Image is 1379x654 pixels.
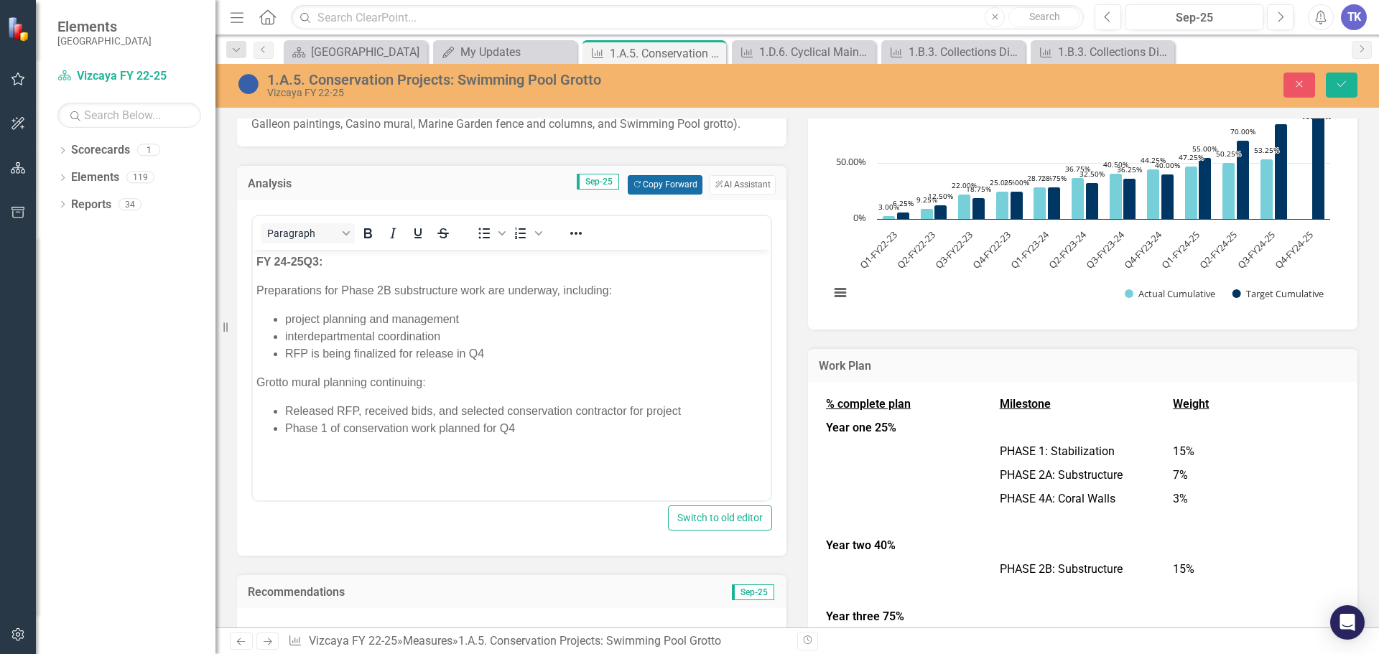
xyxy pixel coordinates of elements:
text: 25.00% [990,177,1015,187]
div: [GEOGRAPHIC_DATA] [311,43,424,61]
h3: Analysis [248,177,343,190]
path: Q2-FY24-25, 70. Target Cumulative. [1237,140,1250,219]
text: Q1-FY23-24 [1008,228,1051,271]
div: 1.A.5. Conservation Projects: Swimming Pool Grotto [610,45,723,62]
span: : Complete or significantly advance priority conservation projects (Barge herms, Galleon painting... [251,101,764,131]
text: 12.50% [928,191,953,201]
text: 32.50% [1079,169,1105,179]
text: Q4-FY23-24 [1121,228,1165,271]
text: 36.75% [1065,164,1090,174]
path: Q4-FY24-25, 100. Target Cumulative. [1312,107,1325,219]
text: 50.00% [836,155,866,168]
path: Q4-FY22-23, 25. Actual Cumulative. [996,191,1009,219]
text: 9.25% [916,195,937,205]
text: 0% [853,211,866,224]
text: 40.00% [1155,160,1180,170]
u: Weight [1173,397,1209,411]
path: Q2-FY24-25, 50.25. Actual Cumulative. [1222,162,1235,219]
span: Sep-25 [732,584,774,600]
text: 18.75% [966,184,991,194]
div: 1.B.3. Collections Digitation: Archival Items [909,43,1021,61]
text: Q2-FY22-23 [894,228,937,271]
div: Bullet list [473,223,509,243]
path: Q1-FY22-23, 6.25. Target Cumulative. [897,212,910,219]
a: Scorecards [71,142,130,159]
text: 55.00% [1192,144,1217,154]
a: Measures [403,634,452,648]
text: 40.50% [1103,159,1128,169]
a: [GEOGRAPHIC_DATA] [287,43,424,61]
button: Switch to old editor [668,505,772,531]
u: % complete plan [826,397,911,411]
text: 25.00% [1004,177,1029,187]
div: Numbered list [510,223,546,243]
a: Vizcaya FY 22-25 [309,634,397,648]
div: 1.D.6. Cyclical Maintenance: Art & Artifacts Stewardship: Disseminate/Budget/SOP [759,43,872,61]
text: Q3-FY23-24 [1083,228,1127,271]
div: Vizcaya FY 22-25 [267,88,865,98]
div: » » [288,633,786,650]
path: Q3-FY24-25, 85. Target Cumulative. [1275,123,1288,219]
div: 1.B.3. Collections Digitization: Objects [1058,43,1171,61]
iframe: Rich Text Area [253,250,771,500]
path: Q2-FY23-24, 32.5. Target Cumulative. [1086,182,1099,219]
text: 36.25% [1117,164,1142,174]
path: Q2-FY22-23, 12.5. Target Cumulative. [934,205,947,219]
path: Q1-FY23-24, 28.75. Target Cumulative. [1048,187,1061,219]
div: 119 [126,172,154,184]
button: Show Actual Cumulative [1125,287,1216,300]
div: Open Intercom Messenger [1330,605,1365,640]
text: 3.00% [878,202,899,212]
img: No Information [237,73,260,95]
a: Vizcaya FY 22-25 [57,68,201,85]
text: Q1-FY22-23 [857,228,900,271]
span: Sep-25 [577,174,619,190]
img: ClearPoint Strategy [7,17,32,42]
text: 44.25% [1141,155,1166,165]
div: 1.A.5. Conservation Projects: Swimming Pool Grotto [267,72,865,88]
input: Search ClearPoint... [291,5,1084,30]
button: Block Paragraph [261,223,355,243]
a: Elements [71,169,119,186]
path: Q1-FY24-25, 55. Target Cumulative. [1199,157,1212,219]
button: Italic [381,223,405,243]
path: Q1-FY23-24, 28.75. Actual Cumulative. [1034,187,1046,219]
a: 1.B.3. Collections Digitization: Objects [1034,43,1171,61]
span: Elements [57,18,152,35]
p: 15% [1173,561,1339,578]
button: TK [1341,4,1367,30]
input: Search Below... [57,103,201,128]
p: PHASE 2B: Substructure [1000,561,1166,578]
path: Q4-FY23-24, 44.25. Actual Cumulative. [1147,169,1160,219]
text: Q4-FY24-25 [1272,228,1315,271]
path: Q3-FY23-24, 36.25. Target Cumulative. [1123,178,1136,219]
text: 50.25% [1216,149,1241,159]
div: Sep-25 [1130,9,1258,27]
a: 1.B.3. Collections Digitation: Archival Items [885,43,1021,61]
path: Q3-FY22-23, 18.75. Target Cumulative. [972,197,985,219]
div: Chart. Highcharts interactive chart. [822,100,1343,315]
strong: Year three 75% [826,609,904,623]
text: 28.75% [1041,173,1067,183]
text: Q3-FY24-25 [1235,228,1278,271]
a: Reports [71,197,111,213]
strong: Year two 40% [826,538,896,552]
path: Q4-FY23-24, 40. Target Cumulative. [1161,174,1174,219]
path: Q3-FY23-24, 40.5. Actual Cumulative. [1110,173,1123,219]
text: Q1-FY24-25 [1159,228,1202,271]
div: 34 [119,198,141,210]
path: Q2-FY23-24, 36.75. Actual Cumulative. [1072,177,1085,219]
a: My Updates [437,43,573,61]
path: Q2-FY22-23, 9.25. Actual Cumulative. [921,208,934,219]
text: Q3-FY22-23 [932,228,975,271]
span: Search [1029,11,1060,22]
text: 22.00% [952,180,977,190]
